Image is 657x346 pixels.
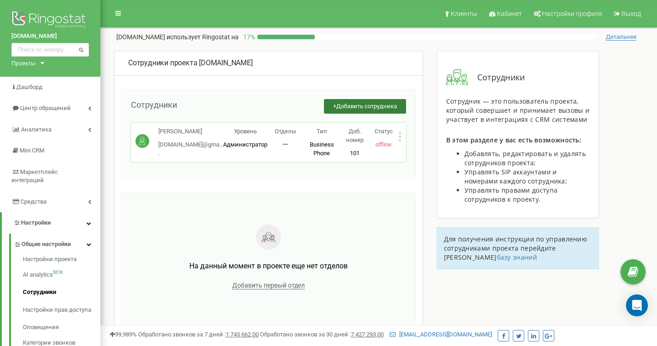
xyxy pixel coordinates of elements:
[23,301,100,319] a: Настройки прав доступа
[23,266,100,284] a: AI analyticsNEW
[21,240,71,249] span: Общие настройки
[21,219,51,226] span: Настройки
[116,32,239,42] p: [DOMAIN_NAME]
[223,141,267,148] span: Администратор
[336,103,397,110] span: Добавить сотрудника
[446,97,589,124] span: Сотрудник — это пользователь проекта, который совершает и принимает вызовы и участвует в интеграц...
[11,9,89,32] img: Ringostat logo
[189,262,348,270] span: На данный момент в проекте еще нет отделов
[621,10,641,17] span: Выход
[23,319,100,336] a: Оповещения
[11,43,89,57] input: Поиск по номеру
[282,141,288,148] span: 一
[232,282,305,289] span: Добавить первый отдел
[14,234,100,252] a: Общие настройки
[158,141,222,157] span: [DOMAIN_NAME]@gma...
[16,84,42,90] span: Дашборд
[275,128,296,135] span: Отделы
[375,128,393,135] span: Статус
[351,331,384,338] u: 7 427 293,00
[234,128,257,135] span: Уровень
[626,294,648,316] div: Open Intercom Messenger
[20,105,71,111] span: Центр обращений
[21,198,47,205] span: Средства
[340,149,369,158] p: 101
[375,141,391,148] span: offline
[167,33,239,41] span: использует Ringostat на
[23,283,100,301] a: Сотрудники
[239,32,257,42] p: 17 %
[226,331,259,338] u: 1 745 662,00
[346,128,364,143] span: Доб. номер
[11,32,89,41] a: [DOMAIN_NAME]
[21,126,52,133] span: Аналитика
[20,147,44,154] span: Mini CRM
[497,253,537,262] a: базу знаний
[464,186,558,204] span: Управлять правами доступа сотрудников к проекту.
[451,10,477,17] span: Клиенты
[310,141,334,157] span: Business Phone
[11,59,35,68] div: Проекты
[23,255,100,266] a: Настройки проекта
[324,99,406,114] button: +Добавить сотрудника
[444,235,587,262] span: Для получения инструкции по управлению сотрудниками проекта перейдите [PERSON_NAME]
[497,10,522,17] span: Кабинет
[138,331,259,338] span: Обработано звонков за 7 дней :
[542,10,602,17] span: Настройки профиля
[260,331,384,338] span: Обработано звонков за 30 дней :
[109,331,137,338] span: 99,989%
[606,33,636,41] span: Детальнее
[446,136,581,144] span: В этом разделе у вас есть возможность:
[468,72,525,84] span: Сотрудники
[464,168,567,185] span: Управлять SIP аккаунтами и номерами каждого сотрудника;
[11,168,58,184] span: Маркетплейс интеграций
[2,212,100,234] a: Настройки
[128,58,197,67] span: Сотрудники проекта
[131,100,177,110] span: Сотрудники
[158,127,223,136] p: [PERSON_NAME]
[464,149,586,167] span: Добавлять, редактировать и удалять сотрудников проекта;
[390,331,492,338] a: [EMAIL_ADDRESS][DOMAIN_NAME]
[317,128,327,135] span: Тип
[128,58,409,68] div: [DOMAIN_NAME]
